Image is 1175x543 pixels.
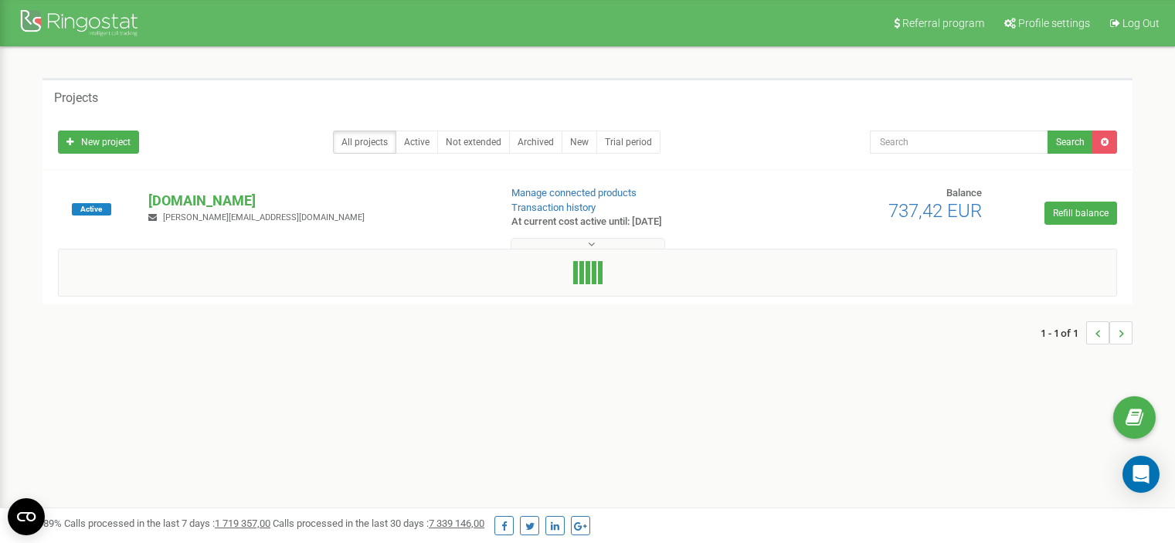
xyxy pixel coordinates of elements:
a: Trial period [596,131,661,154]
a: Refill balance [1044,202,1117,225]
h5: Projects [54,91,98,105]
div: Open Intercom Messenger [1122,456,1160,493]
a: Archived [509,131,562,154]
span: Active [72,203,111,216]
span: Log Out [1122,17,1160,29]
input: Search [870,131,1048,154]
a: Active [396,131,438,154]
a: New project [58,131,139,154]
a: Not extended [437,131,510,154]
span: Balance [946,187,982,199]
span: 737,42 EUR [888,200,982,222]
button: Search [1048,131,1093,154]
a: All projects [333,131,396,154]
nav: ... [1041,306,1133,360]
a: Transaction history [511,202,596,213]
u: 1 719 357,00 [215,518,270,529]
a: New [562,131,597,154]
span: Profile settings [1018,17,1090,29]
span: 1 - 1 of 1 [1041,321,1086,344]
p: At current cost active until: [DATE] [511,215,759,229]
button: Open CMP widget [8,498,45,535]
span: Calls processed in the last 30 days : [273,518,484,529]
a: Manage connected products [511,187,637,199]
u: 7 339 146,00 [429,518,484,529]
span: [PERSON_NAME][EMAIL_ADDRESS][DOMAIN_NAME] [163,212,365,222]
p: [DOMAIN_NAME] [148,191,486,211]
span: Referral program [902,17,984,29]
span: Calls processed in the last 7 days : [64,518,270,529]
